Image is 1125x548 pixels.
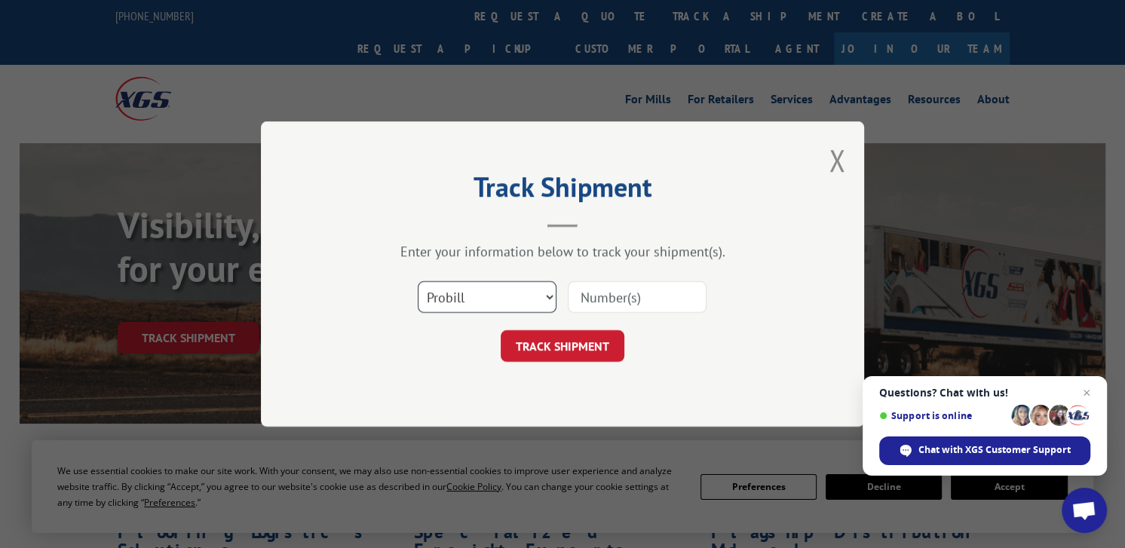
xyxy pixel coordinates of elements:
[879,410,1006,421] span: Support is online
[1077,384,1096,402] span: Close chat
[1062,488,1107,533] div: Open chat
[879,436,1090,465] div: Chat with XGS Customer Support
[829,140,845,180] button: Close modal
[336,176,789,205] h2: Track Shipment
[918,443,1071,457] span: Chat with XGS Customer Support
[568,281,707,313] input: Number(s)
[879,387,1090,399] span: Questions? Chat with us!
[336,243,789,260] div: Enter your information below to track your shipment(s).
[501,330,624,362] button: TRACK SHIPMENT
